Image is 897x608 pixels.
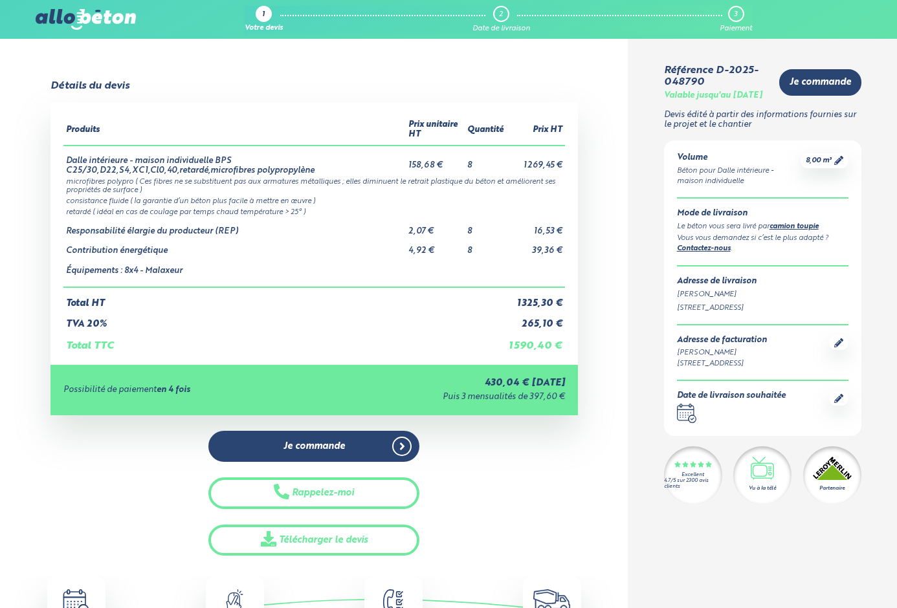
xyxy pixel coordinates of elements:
[506,236,565,256] td: 39,36 €
[283,441,345,452] span: Je commande
[677,358,767,369] div: [STREET_ADDRESS]
[664,65,769,89] div: Référence D-2025-048790
[677,153,801,163] div: Volume
[506,146,565,175] td: 1 269,45 €
[245,6,283,33] a: 1 Votre devis
[63,175,565,195] td: microfibres polypro ( Ces fibres ne se substituent pas aux armatures métalliques ; elles diminuen...
[63,309,506,330] td: TVA 20%
[208,525,419,556] a: Télécharger le devis
[749,484,776,492] div: Vu à la télé
[506,287,565,309] td: 1 325,30 €
[677,221,848,233] div: Le béton vous sera livré par
[36,9,135,30] img: allobéton
[664,478,722,490] div: 4.7/5 sur 2300 avis clients
[506,309,565,330] td: 265,10 €
[63,195,565,206] td: consistance fluide ( la garantie d’un béton plus facile à mettre en œuvre )
[63,256,406,287] td: Équipements : 8x4 - Malaxeur
[245,25,283,33] div: Votre devis
[63,217,406,237] td: Responsabilité élargie du producteur (REP)
[406,236,465,256] td: 4,92 €
[677,277,848,287] div: Adresse de livraison
[506,330,565,352] td: 1 590,40 €
[779,69,861,96] a: Je commande
[63,115,406,145] th: Produits
[406,115,465,145] th: Prix unitaire HT
[208,431,419,462] a: Je commande
[157,385,190,394] strong: en 4 fois
[677,391,786,401] div: Date de livraison souhaitée
[472,6,530,33] a: 2 Date de livraison
[506,217,565,237] td: 16,53 €
[734,10,737,19] div: 3
[208,477,419,509] button: Rappelez-moi
[664,91,762,101] div: Valable jusqu'au [DATE]
[677,303,848,314] div: [STREET_ADDRESS]
[465,115,506,145] th: Quantité
[677,233,848,255] div: Vous vous demandez si c’est le plus adapté ? .
[677,166,801,188] div: Béton pour Dalle intérieure - maison individuelle
[63,146,406,175] td: Dalle intérieure - maison individuelle BPS C25/30,D22,S4,XC1,Cl0,40,retardé,microfibres polypropy...
[63,385,319,395] div: Possibilité de paiement
[681,472,704,478] div: Excellent
[318,378,564,389] div: 430,04 € [DATE]
[63,236,406,256] td: Contribution énergétique
[63,330,506,352] td: Total TTC
[406,217,465,237] td: 2,07 €
[472,25,530,33] div: Date de livraison
[465,236,506,256] td: 8
[262,11,265,19] div: 1
[465,146,506,175] td: 8
[63,287,506,309] td: Total HT
[677,209,848,219] div: Mode de livraison
[499,10,503,19] div: 2
[782,558,883,594] iframe: Help widget launcher
[677,347,767,358] div: [PERSON_NAME]
[318,393,564,402] div: Puis 3 mensualités de 397,60 €
[720,25,752,33] div: Paiement
[819,484,845,492] div: Partenaire
[677,289,848,300] div: [PERSON_NAME]
[770,223,819,230] a: camion toupie
[406,146,465,175] td: 158,68 €
[664,111,861,129] p: Devis édité à partir des informations fournies sur le projet et le chantier
[790,77,851,88] span: Je commande
[720,6,752,33] a: 3 Paiement
[465,217,506,237] td: 8
[677,245,731,252] a: Contactez-nous
[50,80,129,92] div: Détails du devis
[63,206,565,217] td: retardé ( idéal en cas de coulage par temps chaud température > 25° )
[506,115,565,145] th: Prix HT
[677,336,767,345] div: Adresse de facturation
